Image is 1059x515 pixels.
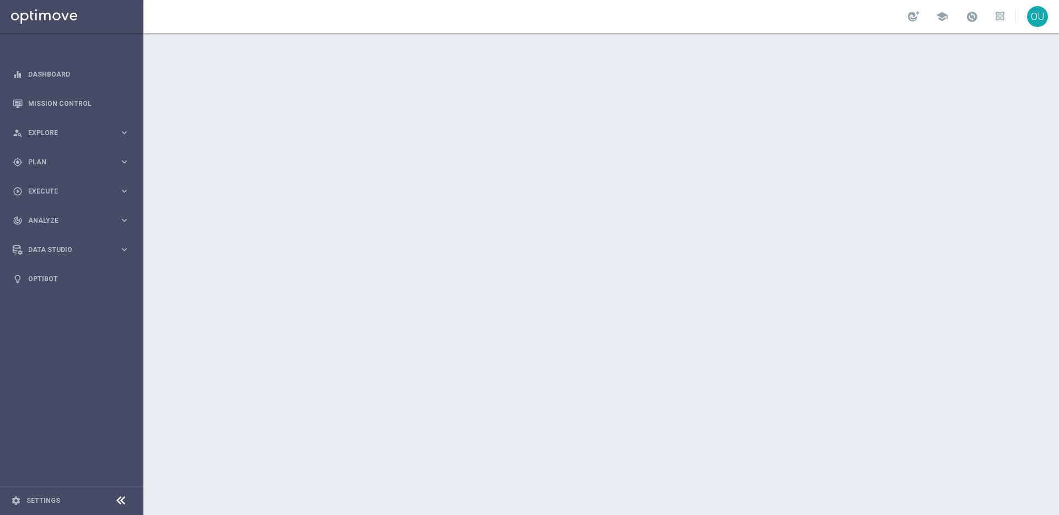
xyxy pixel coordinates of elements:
[12,275,130,283] button: lightbulb Optibot
[11,496,21,506] i: settings
[28,130,119,136] span: Explore
[13,274,23,284] i: lightbulb
[13,216,119,226] div: Analyze
[12,128,130,137] button: person_search Explore keyboard_arrow_right
[119,157,130,167] i: keyboard_arrow_right
[28,188,119,195] span: Execute
[13,128,23,138] i: person_search
[26,497,60,504] a: Settings
[13,157,23,167] i: gps_fixed
[13,157,119,167] div: Plan
[28,217,119,224] span: Analyze
[13,186,23,196] i: play_circle_outline
[28,60,130,89] a: Dashboard
[13,69,23,79] i: equalizer
[12,158,130,167] button: gps_fixed Plan keyboard_arrow_right
[13,89,130,118] div: Mission Control
[12,70,130,79] button: equalizer Dashboard
[13,128,119,138] div: Explore
[13,264,130,293] div: Optibot
[13,216,23,226] i: track_changes
[13,186,119,196] div: Execute
[119,244,130,255] i: keyboard_arrow_right
[12,245,130,254] button: Data Studio keyboard_arrow_right
[936,10,948,23] span: school
[12,187,130,196] button: play_circle_outline Execute keyboard_arrow_right
[28,159,119,165] span: Plan
[28,246,119,253] span: Data Studio
[119,127,130,138] i: keyboard_arrow_right
[12,216,130,225] button: track_changes Analyze keyboard_arrow_right
[28,89,130,118] a: Mission Control
[13,245,119,255] div: Data Studio
[119,186,130,196] i: keyboard_arrow_right
[12,99,130,108] button: Mission Control
[28,264,130,293] a: Optibot
[1027,6,1048,27] div: OU
[13,60,130,89] div: Dashboard
[119,215,130,226] i: keyboard_arrow_right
